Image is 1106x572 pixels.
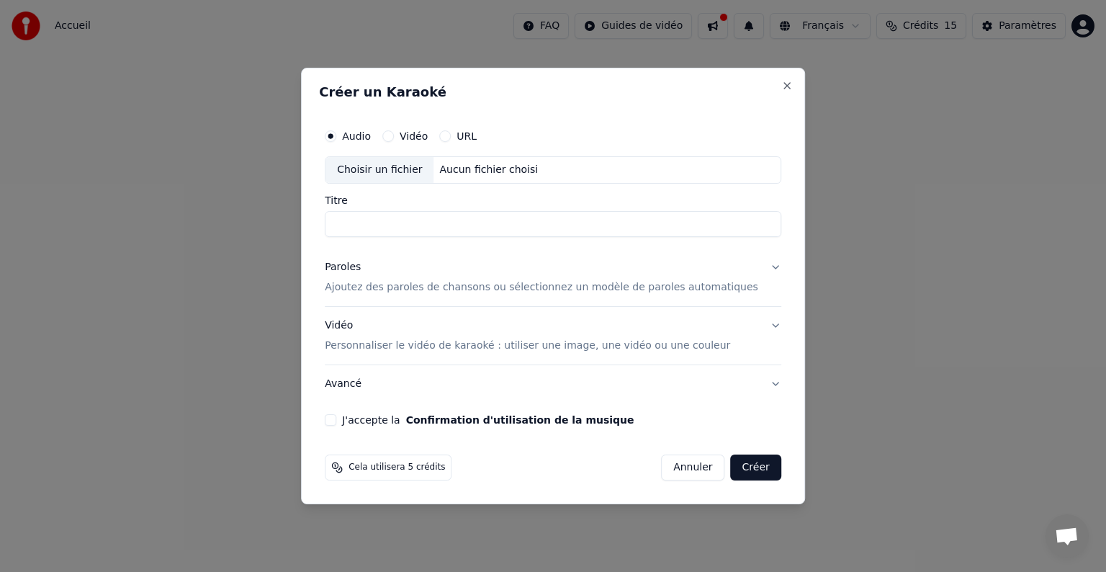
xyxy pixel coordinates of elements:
div: Vidéo [325,318,730,353]
button: Avancé [325,365,781,403]
div: Choisir un fichier [325,157,433,183]
label: URL [457,131,477,141]
p: Ajoutez des paroles de chansons ou sélectionnez un modèle de paroles automatiques [325,280,758,295]
div: Paroles [325,260,361,274]
button: Créer [731,455,781,481]
button: Annuler [661,455,724,481]
button: VidéoPersonnaliser le vidéo de karaoké : utiliser une image, une vidéo ou une couleur [325,307,781,365]
div: Aucun fichier choisi [434,163,544,177]
button: ParolesAjoutez des paroles de chansons ou sélectionnez un modèle de paroles automatiques [325,249,781,306]
span: Cela utilisera 5 crédits [349,462,445,473]
label: Vidéo [400,131,428,141]
h2: Créer un Karaoké [319,86,787,99]
button: J'accepte la [406,415,634,425]
label: J'accepte la [342,415,634,425]
p: Personnaliser le vidéo de karaoké : utiliser une image, une vidéo ou une couleur [325,339,730,353]
label: Titre [325,195,781,205]
label: Audio [342,131,371,141]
